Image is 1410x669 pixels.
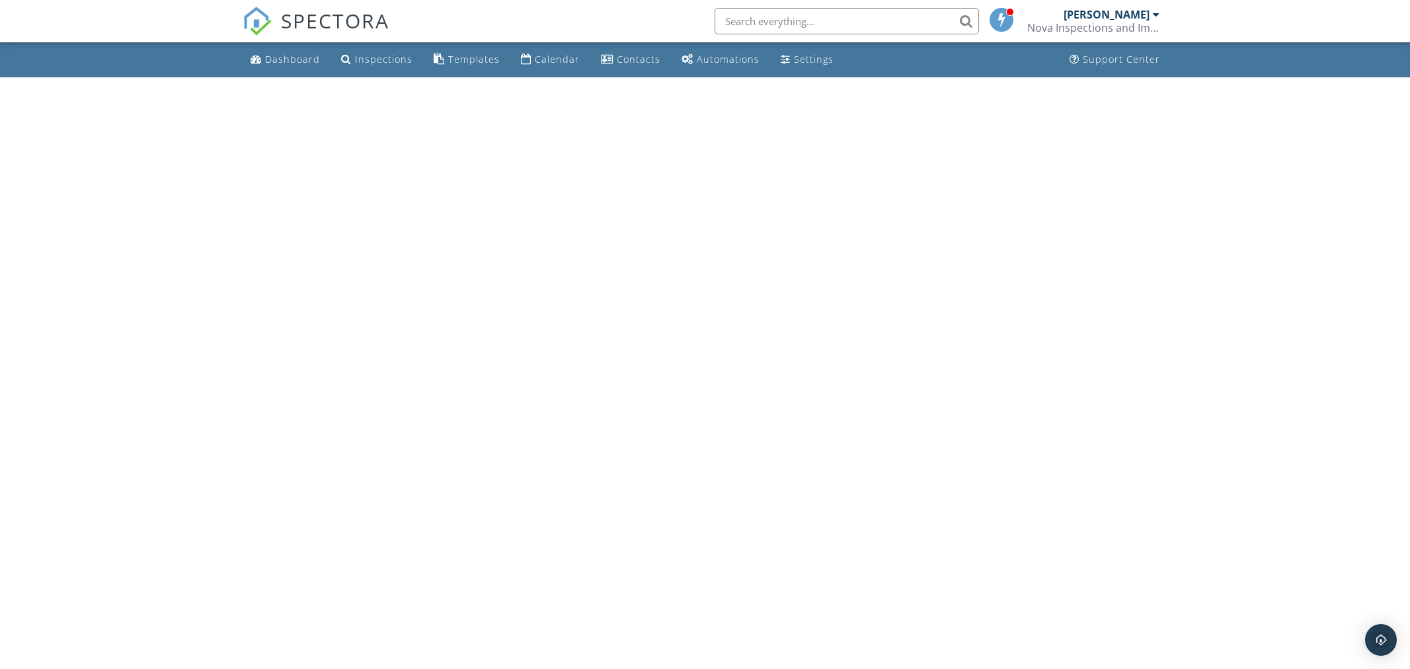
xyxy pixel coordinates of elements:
input: Search everything... [715,8,979,34]
a: Templates [428,48,505,72]
div: Contacts [617,53,660,65]
div: Open Intercom Messenger [1365,624,1397,656]
a: Inspections [336,48,418,72]
div: Inspections [355,53,412,65]
img: The Best Home Inspection Software - Spectora [243,7,272,36]
div: Support Center [1083,53,1160,65]
div: Settings [794,53,834,65]
a: SPECTORA [243,18,389,46]
a: Settings [775,48,839,72]
span: SPECTORA [281,7,389,34]
a: Dashboard [245,48,325,72]
a: Support Center [1064,48,1165,72]
div: Calendar [535,53,580,65]
a: Automations (Basic) [676,48,765,72]
a: Contacts [596,48,666,72]
div: Automations [697,53,760,65]
a: Calendar [516,48,585,72]
div: [PERSON_NAME] [1064,8,1150,21]
div: Dashboard [265,53,320,65]
div: Nova Inspections and Improvements [1027,21,1159,34]
div: Templates [448,53,500,65]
